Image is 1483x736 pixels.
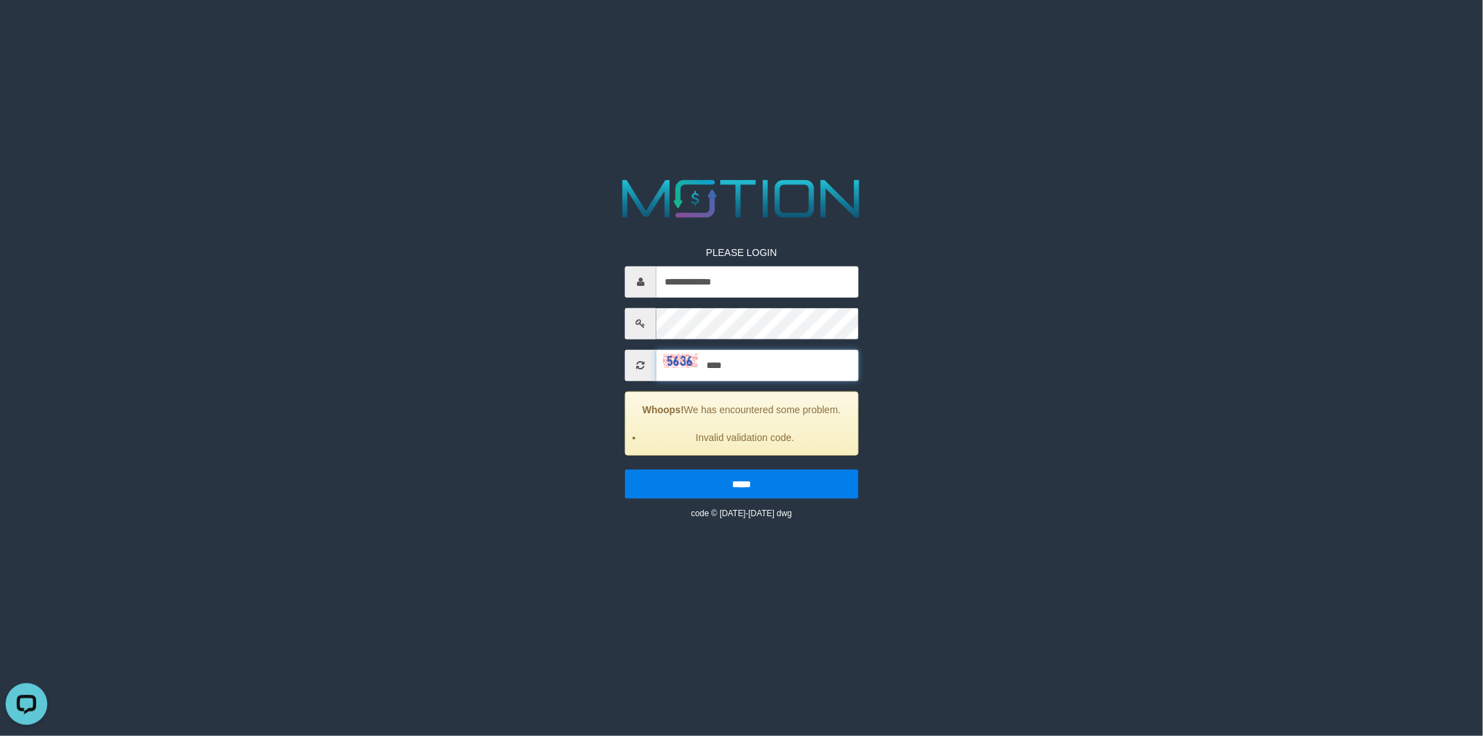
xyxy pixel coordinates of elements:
img: captcha [663,354,698,368]
li: Invalid validation code. [643,430,848,444]
p: PLEASE LOGIN [625,245,859,259]
small: code © [DATE]-[DATE] dwg [691,508,792,518]
strong: Whoops! [642,403,684,415]
div: We has encountered some problem. [625,391,859,455]
img: MOTION_logo.png [612,173,871,225]
button: Open LiveChat chat widget [6,6,47,47]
